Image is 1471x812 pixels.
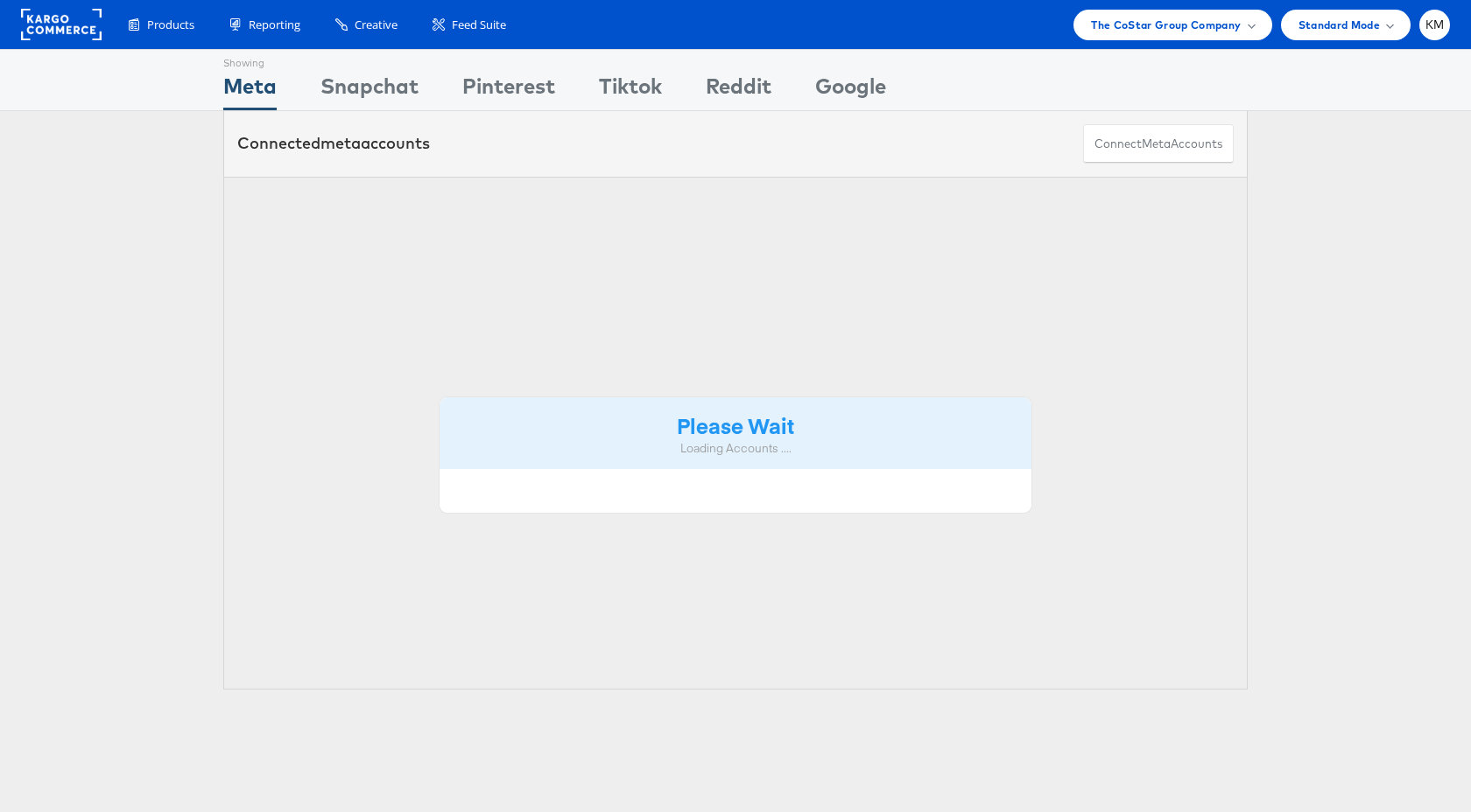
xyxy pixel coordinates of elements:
[223,71,277,110] div: Meta
[815,71,886,110] div: Google
[677,410,794,439] strong: Please Wait
[355,17,398,33] span: Creative
[1083,124,1234,164] button: ConnectmetaAccounts
[1142,136,1171,152] span: meta
[462,71,555,110] div: Pinterest
[453,440,1018,457] div: Loading Accounts ....
[706,71,771,110] div: Reddit
[147,17,194,33] span: Products
[320,133,361,153] span: meta
[1299,16,1380,34] span: Standard Mode
[237,132,430,155] div: Connected accounts
[223,50,277,71] div: Showing
[452,17,506,33] span: Feed Suite
[320,71,419,110] div: Snapchat
[1091,16,1241,34] span: The CoStar Group Company
[1425,19,1445,31] span: KM
[599,71,662,110] div: Tiktok
[249,17,300,33] span: Reporting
